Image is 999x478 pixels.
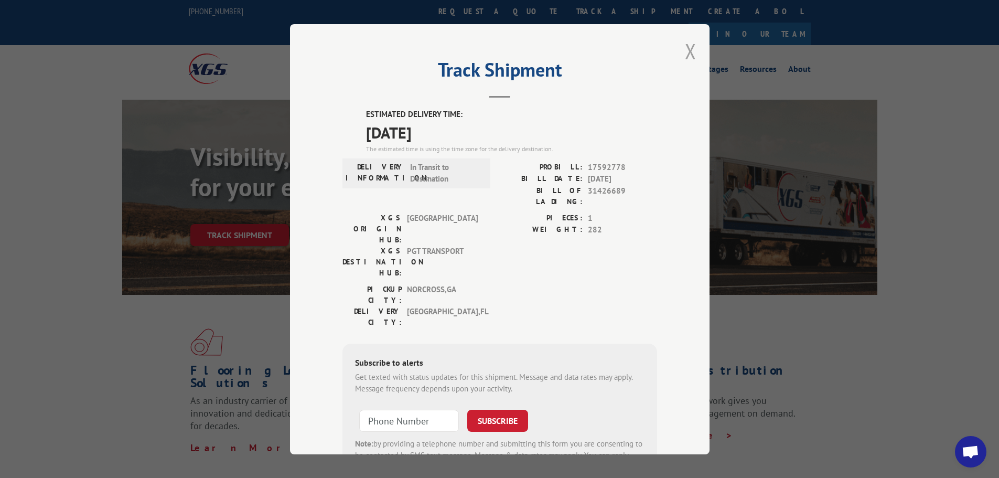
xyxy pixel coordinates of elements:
[342,212,402,245] label: XGS ORIGIN HUB:
[955,436,986,468] a: Open chat
[366,109,657,121] label: ESTIMATED DELIVERY TIME:
[407,305,478,327] span: [GEOGRAPHIC_DATA] , FL
[685,37,696,65] button: Close modal
[355,438,373,448] strong: Note:
[500,173,583,185] label: BILL DATE:
[588,161,657,173] span: 17592778
[342,62,657,82] h2: Track Shipment
[588,173,657,185] span: [DATE]
[588,185,657,207] span: 31426689
[346,161,405,185] label: DELIVERY INFORMATION:
[407,212,478,245] span: [GEOGRAPHIC_DATA]
[407,283,478,305] span: NORCROSS , GA
[355,438,644,473] div: by providing a telephone number and submitting this form you are consenting to be contacted by SM...
[500,161,583,173] label: PROBILL:
[500,224,583,236] label: WEIGHT:
[366,120,657,144] span: [DATE]
[588,212,657,224] span: 1
[588,224,657,236] span: 282
[342,283,402,305] label: PICKUP CITY:
[500,212,583,224] label: PIECES:
[467,409,528,431] button: SUBSCRIBE
[410,161,481,185] span: In Transit to Destination
[342,305,402,327] label: DELIVERY CITY:
[500,185,583,207] label: BILL OF LADING:
[407,245,478,278] span: PGT TRANSPORT
[342,245,402,278] label: XGS DESTINATION HUB:
[355,371,644,395] div: Get texted with status updates for this shipment. Message and data rates may apply. Message frequ...
[359,409,459,431] input: Phone Number
[366,144,657,153] div: The estimated time is using the time zone for the delivery destination.
[355,356,644,371] div: Subscribe to alerts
